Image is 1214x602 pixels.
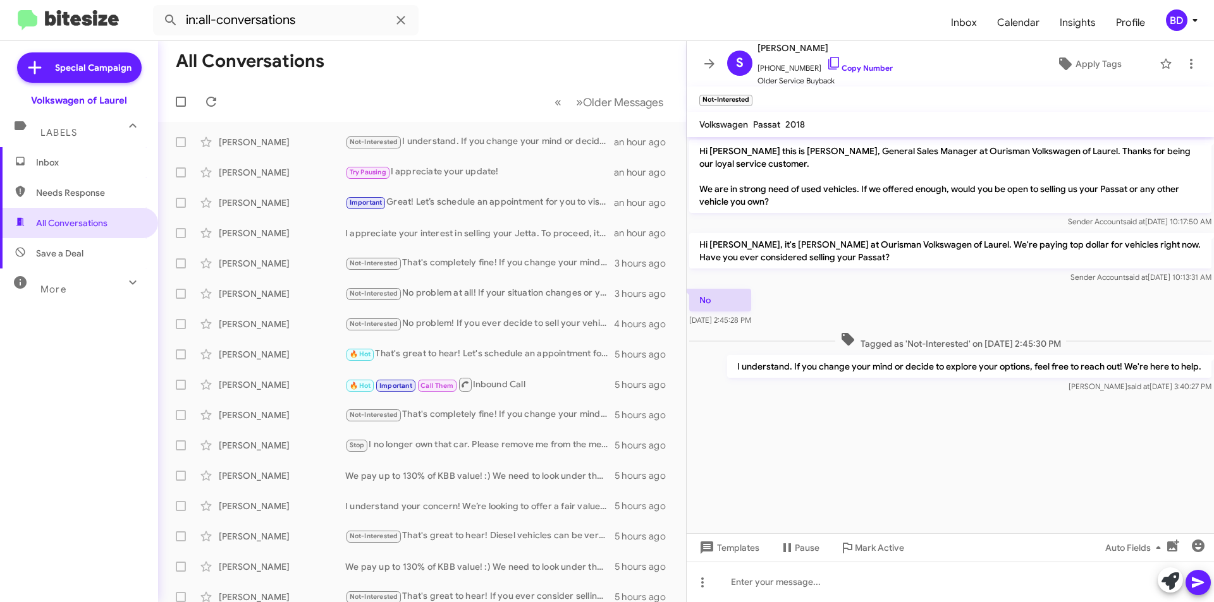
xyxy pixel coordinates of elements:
span: Sender Account [DATE] 10:17:50 AM [1068,217,1211,226]
div: 5 hours ago [615,378,676,391]
span: Auto Fields [1105,536,1166,559]
input: Search [153,5,419,35]
button: Apply Tags [1024,52,1153,75]
span: 🔥 Hot [350,350,371,358]
p: I understand. If you change your mind or decide to explore your options, feel free to reach out! ... [727,355,1211,378]
div: [PERSON_NAME] [219,166,345,179]
span: Not-Interested [350,411,398,419]
small: Not-Interested [699,95,752,106]
div: 5 hours ago [615,409,676,421]
button: Next [568,89,671,115]
div: 5 hours ago [615,560,676,573]
div: BD [1166,9,1187,31]
span: Mark Active [855,536,904,559]
div: [PERSON_NAME] [219,257,345,270]
span: Passat [753,119,780,130]
span: Labels [40,127,77,138]
div: We pay up to 130% of KBB value! :) We need to look under the hood to get you an exact number - so... [345,560,615,573]
div: I understand. If you change your mind or decide to explore your options, feel free to reach out! ... [345,135,614,149]
div: [PERSON_NAME] [219,136,345,148]
span: Pause [795,536,819,559]
div: an hour ago [614,136,676,148]
button: Previous [547,89,569,115]
span: [PERSON_NAME] [757,40,893,56]
span: Not-Interested [350,289,398,298]
p: Hi [PERSON_NAME], it's [PERSON_NAME] at Ourisman Volkswagen of Laurel. We're paying top dollar fo... [689,233,1211,268]
span: S [736,53,744,73]
span: » [576,94,583,110]
span: Special Campaign [55,61,132,74]
span: 2018 [785,119,805,130]
div: 5 hours ago [615,530,676,543]
a: Special Campaign [17,52,142,83]
a: Copy Number [826,63,893,73]
div: [PERSON_NAME] [219,500,345,512]
span: Sender Account [DATE] 10:13:31 AM [1070,272,1211,282]
div: [PERSON_NAME] [219,348,345,361]
div: 5 hours ago [615,348,676,361]
div: [PERSON_NAME] [219,196,345,209]
div: No problem at all! If your situation changes or you consider selling a vehicle in the future, fee... [345,286,615,301]
button: Templates [687,536,769,559]
div: That's completely fine! If you change your mind or have any questions, feel free to reach out. We... [345,407,615,422]
span: [PHONE_NUMBER] [757,56,893,75]
span: Not-Interested [350,138,398,146]
span: Not-Interested [350,259,398,267]
div: Great! Let’s schedule an appointment for you to visit us and discuss this further. When would be ... [345,195,614,210]
span: Important [379,382,412,390]
span: 🔥 Hot [350,382,371,390]
div: We pay up to 130% of KBB value! :) We need to look under the hood to get you an exact number - so... [345,469,615,482]
span: Important [350,198,383,207]
span: All Conversations [36,217,107,229]
div: 4 hours ago [614,318,676,330]
div: [PERSON_NAME] [219,227,345,239]
a: Insights [1050,4,1106,41]
div: an hour ago [614,166,676,179]
div: No problem! If you ever decide to sell your vehicle in the future, feel free to reach out. Would ... [345,316,614,331]
span: said at [1123,217,1145,226]
div: an hour ago [614,196,676,209]
span: Apply Tags [1076,52,1122,75]
div: 5 hours ago [615,500,676,512]
div: [PERSON_NAME] [219,439,345,452]
div: That's great to hear! Let's schedule an appointment for you to come in and discuss the details. W... [345,347,615,361]
span: said at [1127,382,1150,391]
span: Templates [697,536,759,559]
span: Needs Response [36,186,144,199]
span: Try Pausing [350,168,386,176]
span: Not-Interested [350,532,398,540]
div: [PERSON_NAME] [219,318,345,330]
span: Tagged as 'Not-Interested' on [DATE] 2:45:30 PM [835,332,1066,350]
a: Inbox [941,4,987,41]
button: Auto Fields [1095,536,1176,559]
button: BD [1155,9,1200,31]
span: [PERSON_NAME] [DATE] 3:40:27 PM [1069,382,1211,391]
div: I appreciate your update! [345,165,614,179]
div: [PERSON_NAME] [219,469,345,482]
a: Profile [1106,4,1155,41]
button: Pause [769,536,830,559]
div: an hour ago [614,227,676,239]
div: I no longer own that car. Please remove me from the messaging list. Thanks. [345,438,615,452]
div: [PERSON_NAME] [219,530,345,543]
div: That's great to hear! Diesel vehicles can be very reliable. If you ever change your mind about se... [345,529,615,543]
p: Hi [PERSON_NAME] this is [PERSON_NAME], General Sales Manager at Ourisman Volkswagen of Laurel. T... [689,140,1211,213]
nav: Page navigation example [548,89,671,115]
span: More [40,284,66,295]
span: Call Them [420,382,453,390]
h1: All Conversations [176,51,324,71]
span: said at [1125,272,1148,282]
a: Calendar [987,4,1050,41]
span: Volkswagen [699,119,748,130]
div: Volkswagen of Laurel [31,94,127,107]
div: [PERSON_NAME] [219,287,345,300]
div: 5 hours ago [615,469,676,482]
div: [PERSON_NAME] [219,378,345,391]
button: Mark Active [830,536,914,559]
div: I understand your concern! We’re looking to offer a fair value for your vehicle. Let’s set up an ... [345,500,615,512]
p: No [689,289,751,311]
